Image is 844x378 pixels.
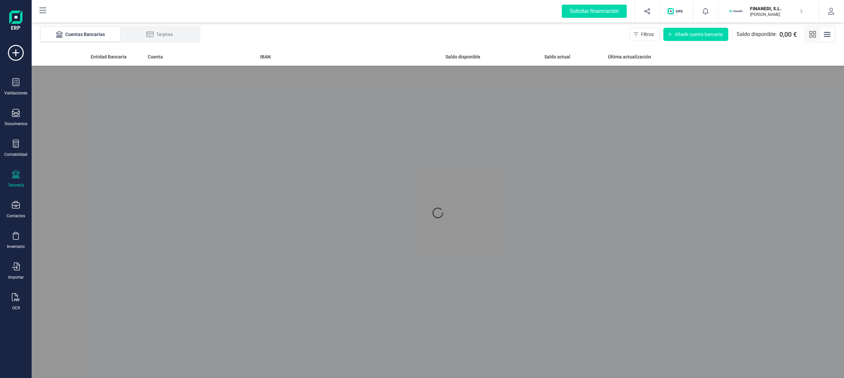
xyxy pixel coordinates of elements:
[9,11,22,32] img: Logo Finanedi
[12,305,20,311] div: OCR
[750,5,803,12] p: FINANEDI, S.L.
[7,213,25,219] div: Contactos
[554,1,635,22] button: Solicitar financiación
[629,28,659,41] button: Filtros
[726,1,811,22] button: FIFINANEDI, S.L.[PERSON_NAME]
[779,30,797,39] span: 0,00 €
[668,8,685,15] img: Logo de OPS
[133,31,186,38] div: Tarjetas
[562,5,627,18] div: Solicitar financiación
[260,53,271,60] span: IBAN
[729,4,743,18] img: FI
[737,30,777,38] span: Saldo disponible:
[54,31,107,38] div: Cuentas Bancarias
[4,152,27,157] div: Contabilidad
[608,53,651,60] span: Última actualización
[445,53,480,60] span: Saldo disponible
[8,183,24,188] div: Tesorería
[148,53,163,60] span: Cuenta
[91,53,127,60] span: Entidad Bancaria
[4,90,27,96] div: Validaciones
[663,28,728,41] button: Añadir cuenta bancaria
[7,244,25,249] div: Inventario
[8,275,24,280] div: Importar
[664,1,689,22] button: Logo de OPS
[750,12,803,17] p: [PERSON_NAME]
[641,31,654,38] span: Filtros
[675,31,723,38] span: Añadir cuenta bancaria
[544,53,570,60] span: Saldo actual
[5,121,27,126] div: Documentos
